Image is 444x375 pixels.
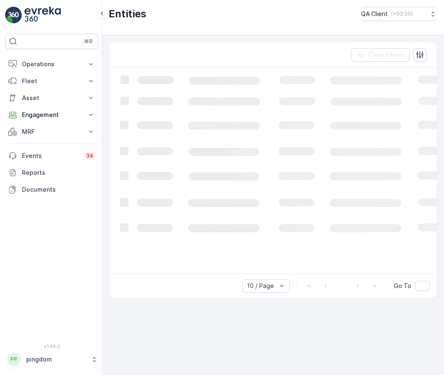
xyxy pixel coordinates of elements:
a: Documents [5,181,99,198]
button: MRF [5,123,99,140]
p: Fleet [22,77,82,85]
div: PP [7,353,21,366]
span: v 1.49.0 [5,344,99,349]
button: Fleet [5,73,99,90]
p: QA Client [361,10,388,18]
button: Operations [5,56,99,73]
button: QA Client(+03:00) [361,7,437,21]
p: Clear Filters [368,51,405,59]
p: Entities [109,7,146,21]
a: Events34 [5,147,99,164]
p: 34 [86,152,93,159]
a: Reports [5,164,99,181]
p: Operations [22,60,82,68]
button: Engagement [5,106,99,123]
p: Events [22,152,79,160]
p: ( +03:00 ) [391,11,413,17]
p: MRF [22,128,82,136]
p: Documents [22,185,95,194]
p: Reports [22,168,95,177]
button: PPpingdom [5,351,99,368]
p: ⌘B [84,38,93,45]
span: Go To [394,282,411,290]
button: Asset [5,90,99,106]
p: Asset [22,94,82,102]
p: pingdom [26,355,87,364]
button: Clear Filters [351,48,410,62]
p: Engagement [22,111,82,119]
img: logo [5,7,22,24]
img: logo_light-DOdMpM7g.png [25,7,61,24]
